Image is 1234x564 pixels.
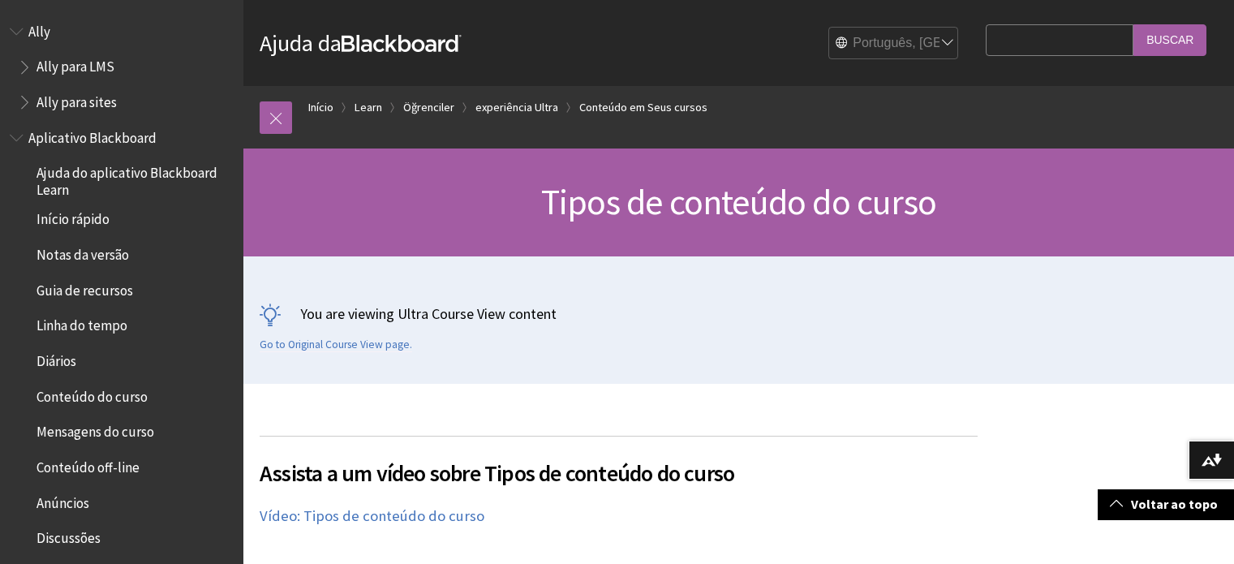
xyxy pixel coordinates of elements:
span: Conteúdo off-line [37,454,140,476]
a: Ajuda daBlackboard [260,28,462,58]
span: Ally para sites [37,88,117,110]
span: Tipos de conteúdo do curso [541,179,936,224]
span: Diários [37,347,76,369]
a: Learn [355,97,382,118]
span: Conteúdo do curso [37,383,148,405]
span: Ajuda do aplicativo Blackboard Learn [37,160,232,198]
span: Anúncios [37,489,89,511]
strong: Blackboard [342,35,462,52]
a: Voltar ao topo [1098,489,1234,519]
span: Ally para LMS [37,54,114,75]
a: Conteúdo em Seus cursos [579,97,707,118]
span: Aplicativo Blackboard [28,124,157,146]
span: Notas da versão [37,241,129,263]
nav: Book outline for Anthology Ally Help [10,18,234,116]
span: Mensagens do curso [37,419,154,441]
a: experiência Ultra [475,97,558,118]
select: Site Language Selector [829,28,959,60]
span: Ally [28,18,50,40]
input: Buscar [1133,24,1206,56]
span: Linha do tempo [37,312,127,334]
span: Discussões [37,525,101,547]
h2: Assista a um vídeo sobre Tipos de conteúdo do curso [260,436,978,490]
a: Início [308,97,333,118]
a: Vídeo: Tipos de conteúdo do curso [260,506,484,526]
a: Öğrenciler [403,97,454,118]
p: You are viewing Ultra Course View content [260,304,1218,324]
a: Go to Original Course View page. [260,338,412,352]
span: Início rápido [37,206,110,228]
span: Guia de recursos [37,277,133,299]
